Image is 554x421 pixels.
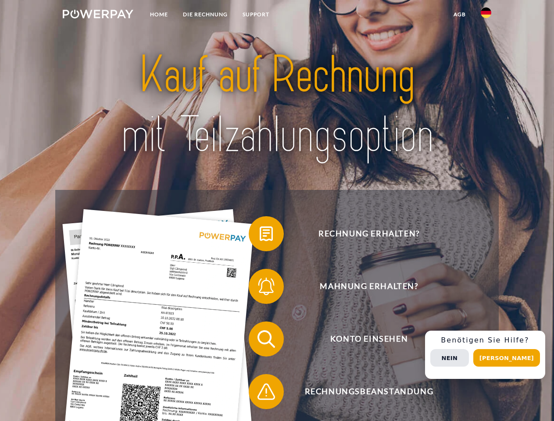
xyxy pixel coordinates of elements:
img: qb_search.svg [255,328,277,350]
button: Rechnung erhalten? [249,216,477,251]
span: Rechnung erhalten? [261,216,476,251]
span: Mahnung erhalten? [261,269,476,304]
div: Schnellhilfe [425,331,545,379]
button: Konto einsehen [249,321,477,357]
a: Home [143,7,175,22]
img: de [481,7,491,18]
a: agb [446,7,473,22]
img: title-powerpay_de.svg [84,42,470,168]
img: qb_bell.svg [255,275,277,297]
h3: Benötigen Sie Hilfe? [430,336,540,345]
button: [PERSON_NAME] [473,349,540,367]
img: qb_warning.svg [255,381,277,403]
button: Nein [430,349,469,367]
a: SUPPORT [235,7,277,22]
span: Rechnungsbeanstandung [261,374,476,409]
img: qb_bill.svg [255,223,277,245]
a: DIE RECHNUNG [175,7,235,22]
span: Konto einsehen [261,321,476,357]
button: Mahnung erhalten? [249,269,477,304]
img: logo-powerpay-white.svg [63,10,133,18]
button: Rechnungsbeanstandung [249,374,477,409]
